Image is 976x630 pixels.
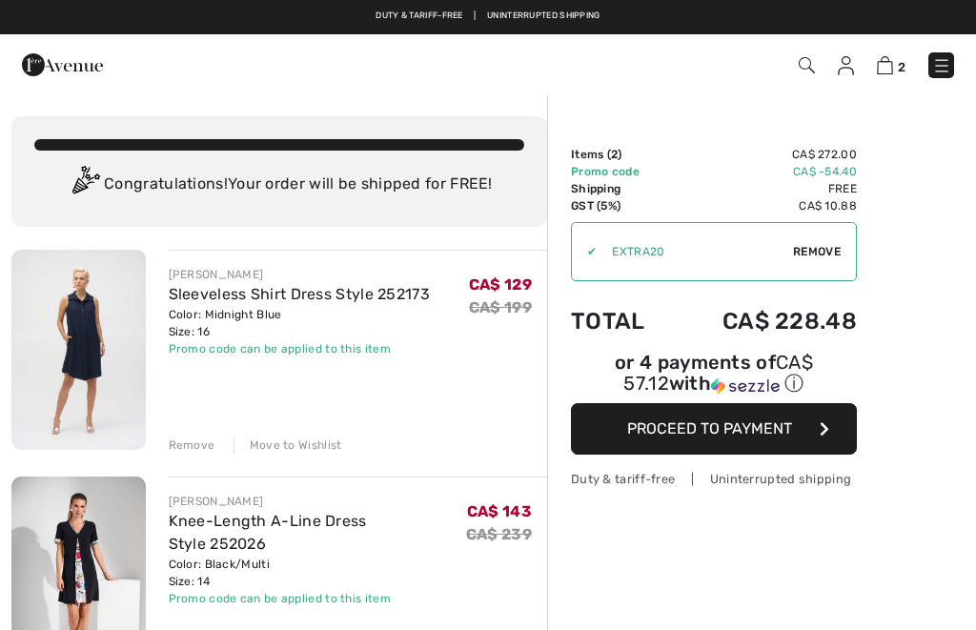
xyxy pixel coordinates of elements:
[469,298,532,316] s: CA$ 199
[169,437,215,454] div: Remove
[572,243,597,260] div: ✔
[467,502,532,520] span: CA$ 143
[611,148,618,161] span: 2
[571,197,672,214] td: GST (5%)
[877,53,905,76] a: 2
[571,146,672,163] td: Items ( )
[169,556,466,590] div: Color: Black/Multi Size: 14
[571,403,857,455] button: Proceed to Payment
[571,354,857,403] div: or 4 payments ofCA$ 57.12withSezzle Click to learn more about Sezzle
[22,46,103,84] img: 1ère Avenue
[169,266,431,283] div: [PERSON_NAME]
[169,306,431,340] div: Color: Midnight Blue Size: 16
[799,57,815,73] img: Search
[169,340,431,357] div: Promo code can be applied to this item
[571,163,672,180] td: Promo code
[169,285,431,303] a: Sleeveless Shirt Dress Style 252173
[793,243,841,260] span: Remove
[627,419,792,437] span: Proceed to Payment
[469,275,532,294] span: CA$ 129
[711,377,780,395] img: Sezzle
[66,166,104,204] img: Congratulation2.svg
[11,250,146,450] img: Sleeveless Shirt Dress Style 252173
[672,289,857,354] td: CA$ 228.48
[672,163,857,180] td: CA$ -54.40
[672,146,857,163] td: CA$ 272.00
[623,351,813,395] span: CA$ 57.12
[169,493,466,510] div: [PERSON_NAME]
[169,590,466,607] div: Promo code can be applied to this item
[169,512,367,553] a: Knee-Length A-Line Dress Style 252026
[597,223,793,280] input: Promo code
[898,60,905,74] span: 2
[466,525,532,543] s: CA$ 239
[571,289,672,354] td: Total
[838,56,854,75] img: My Info
[34,166,524,204] div: Congratulations! Your order will be shipped for FREE!
[672,180,857,197] td: Free
[22,54,103,72] a: 1ère Avenue
[932,56,951,75] img: Menu
[571,470,857,488] div: Duty & tariff-free | Uninterrupted shipping
[571,354,857,396] div: or 4 payments of with
[571,180,672,197] td: Shipping
[234,437,342,454] div: Move to Wishlist
[877,56,893,74] img: Shopping Bag
[672,197,857,214] td: CA$ 10.88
